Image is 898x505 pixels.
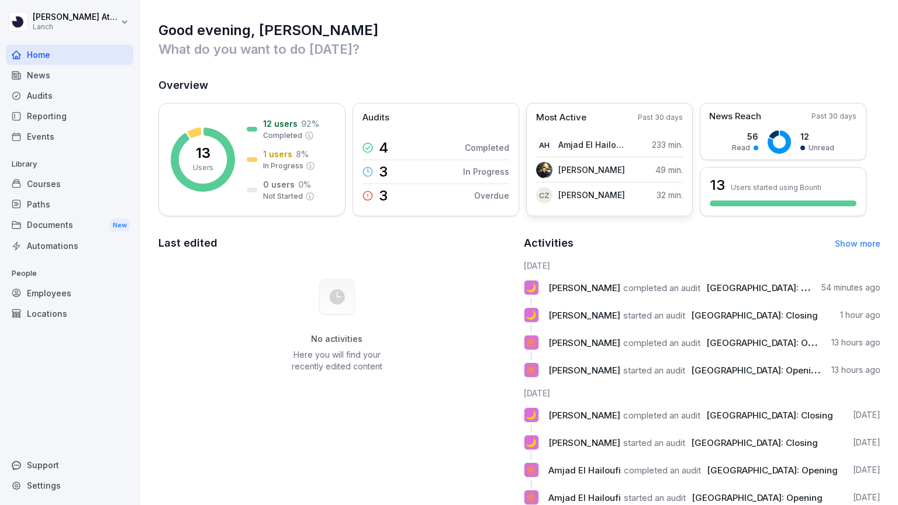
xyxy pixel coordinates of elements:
span: started an audit [624,492,686,503]
h6: [DATE] [524,260,881,272]
div: Home [6,44,133,65]
a: Employees [6,283,133,303]
p: People [6,264,133,283]
p: 🌙 [526,434,537,451]
p: [DATE] [853,409,880,421]
p: 12 users [263,117,298,130]
span: [GEOGRAPHIC_DATA]: Opening [706,337,837,348]
p: 🌙 [526,307,537,323]
p: [PERSON_NAME] [558,164,625,176]
p: Past 30 days [638,112,683,123]
a: Locations [6,303,133,324]
p: 13 hours ago [831,337,880,348]
span: started an audit [623,437,685,448]
span: [GEOGRAPHIC_DATA]: Closing [706,410,833,421]
span: [PERSON_NAME] [548,365,620,376]
span: started an audit [623,365,685,376]
span: [PERSON_NAME] [548,310,620,321]
p: Audits [362,111,389,124]
p: [DATE] [853,492,880,503]
p: 54 minutes ago [821,282,880,293]
span: completed an audit [623,282,700,293]
p: News Reach [709,110,761,123]
span: completed an audit [624,465,701,476]
p: 49 min. [655,164,683,176]
p: 32 min. [657,189,683,201]
h2: Last edited [158,235,516,251]
img: m4nh1onisuij1abk8mrks5qt.png [536,162,552,178]
p: [PERSON_NAME] [558,189,625,201]
a: Reporting [6,106,133,126]
p: Completed [465,141,509,154]
p: 12 [800,130,834,143]
p: Amjad El Hailoufi [558,139,626,151]
div: Audits [6,85,133,106]
p: 🔆 [526,462,537,478]
p: Most Active [536,111,586,124]
h3: 13 [710,175,725,195]
p: 233 min. [652,139,683,151]
p: 🌙 [526,279,537,296]
h2: Activities [524,235,574,251]
p: 1 users [263,148,292,160]
p: In Progress [463,165,509,178]
p: Users started using Bounti [731,183,821,192]
a: Show more [835,238,880,248]
a: Paths [6,194,133,215]
span: completed an audit [623,410,700,421]
span: [GEOGRAPHIC_DATA]: Closing [691,437,818,448]
div: CZ [536,187,552,203]
p: Library [6,155,133,174]
h6: [DATE] [524,387,881,399]
a: Settings [6,475,133,496]
p: 3 [379,165,388,179]
span: started an audit [623,310,685,321]
span: [PERSON_NAME] [548,282,620,293]
p: Completed [263,130,302,141]
p: Unread [809,143,834,153]
span: [GEOGRAPHIC_DATA]: Opening [707,465,838,476]
h1: Good evening, [PERSON_NAME] [158,21,880,40]
div: Support [6,455,133,475]
p: 8 % [296,148,309,160]
p: 0 users [263,178,295,191]
p: [DATE] [853,437,880,448]
p: 3 [379,189,388,203]
span: [GEOGRAPHIC_DATA]: Closing [706,282,833,293]
span: [PERSON_NAME] [548,410,620,421]
h5: No activities [278,334,396,344]
a: News [6,65,133,85]
p: What do you want to do [DATE]? [158,40,880,58]
p: 🔆 [526,362,537,378]
p: 4 [379,141,388,155]
p: 🔆 [526,334,537,351]
p: 56 [732,130,758,143]
a: DocumentsNew [6,215,133,236]
a: Automations [6,236,133,256]
div: New [110,219,130,232]
span: [GEOGRAPHIC_DATA]: Opening [691,365,822,376]
p: Here you will find your recently edited content [278,349,396,372]
p: Not Started [263,191,303,202]
a: Events [6,126,133,147]
span: Amjad El Hailoufi [548,492,621,503]
div: Documents [6,215,133,236]
span: [GEOGRAPHIC_DATA]: Closing [691,310,818,321]
a: Courses [6,174,133,194]
p: [DATE] [853,464,880,476]
span: [PERSON_NAME] [548,437,620,448]
p: 1 hour ago [840,309,880,321]
p: Past 30 days [811,111,856,122]
p: Overdue [474,189,509,202]
p: 0 % [298,178,311,191]
p: 13 [196,146,210,160]
p: Read [732,143,750,153]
